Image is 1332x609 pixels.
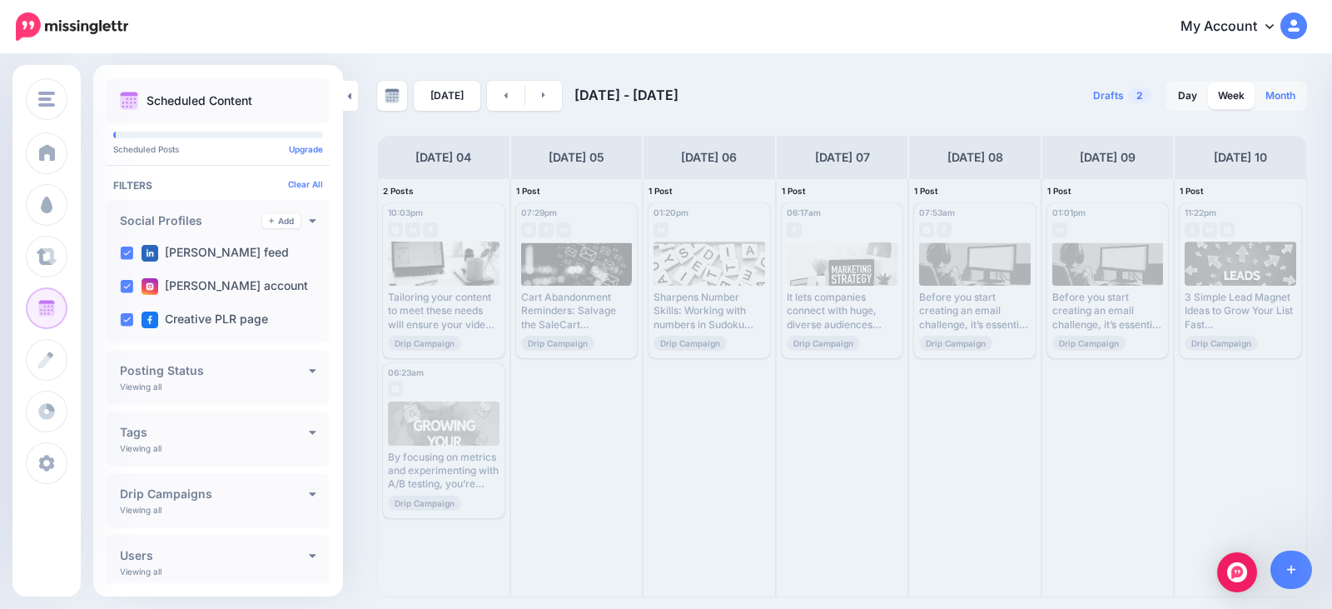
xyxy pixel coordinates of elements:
div: Sharpens Number Skills: Working with numbers in Sudoku puzzles reinforces basic arithmetic skills... [654,291,765,332]
div: Tailoring your content to meet these needs will ensure your videos hit the mark every time. Read ... [388,291,499,332]
span: Drip Campaign [654,336,727,351]
span: Drip Campaign [1185,336,1258,351]
a: Day [1168,82,1207,109]
img: linkedin-grey-square.png [1202,222,1217,237]
img: linkedin-grey-square.png [405,222,420,237]
img: linkedin-square.png [142,245,158,262]
span: 06:23am [388,367,424,377]
img: linkedin-grey-square.png [654,222,668,237]
a: Drafts2 [1083,81,1161,111]
span: 1 Post [649,186,673,196]
div: Before you start creating an email challenge, it’s essential to have a clear objective. Read more... [919,291,1031,332]
span: Drip Campaign [388,496,461,511]
span: 07:29pm [521,207,557,217]
h4: Posting Status [120,365,309,377]
a: Clear All [288,179,323,189]
span: 1 Post [1047,186,1071,196]
span: 1 Post [782,186,806,196]
p: Viewing all [120,382,162,392]
span: 1 Post [914,186,938,196]
a: Week [1208,82,1255,109]
div: Before you start creating an email challenge, it’s essential to have a clear objective. Read more... [1052,291,1164,332]
label: [PERSON_NAME] feed [142,245,289,262]
label: [PERSON_NAME] account [142,278,308,295]
h4: Filters [113,179,323,192]
h4: Drip Campaigns [120,488,309,500]
img: instagram-grey-square.png [388,222,403,237]
p: Scheduled Content [147,95,252,107]
img: instagram-grey-square.png [388,382,403,397]
span: Drip Campaign [787,336,860,351]
span: 2 [1128,87,1151,103]
img: facebook-grey-square.png [1185,222,1200,237]
span: 1 Post [516,186,540,196]
p: Scheduled Posts [113,145,323,153]
a: Month [1255,82,1305,109]
img: facebook-grey-square.png [937,222,952,237]
span: 07:53am [919,207,955,217]
a: Upgrade [289,144,323,154]
h4: [DATE] 04 [415,147,471,167]
h4: Tags [120,427,309,438]
a: Add [262,213,301,228]
span: Drip Campaign [388,336,461,351]
div: By focusing on metrics and experimenting with A/B testing, you’re arming yourself with the tools ... [388,451,499,492]
div: 3 Simple Lead Magnet Ideas to Grow Your List Fast ▸ [URL] #LeadMagnets #Planning [1185,291,1296,332]
img: instagram-square.png [142,278,158,295]
span: 06:17am [787,207,821,217]
span: Drafts [1093,91,1124,101]
h4: Social Profiles [120,215,262,227]
img: facebook-grey-square.png [787,222,802,237]
span: [DATE] - [DATE] [574,87,678,103]
img: linkedin-grey-square.png [1052,222,1067,237]
p: Viewing all [120,505,162,515]
img: calendar-grey-darker.png [385,88,400,103]
span: Drip Campaign [919,336,992,351]
label: Creative PLR page [142,312,268,328]
span: 01:01pm [1052,207,1086,217]
h4: Users [120,550,309,562]
h4: [DATE] 10 [1214,147,1267,167]
img: calendar.png [120,92,138,110]
img: menu.png [38,92,55,107]
a: My Account [1164,7,1307,47]
span: Drip Campaign [1052,336,1126,351]
div: Open Intercom Messenger [1217,552,1257,592]
h4: [DATE] 09 [1080,147,1136,167]
span: 01:20pm [654,207,688,217]
h4: [DATE] 08 [947,147,1003,167]
img: instagram-grey-square.png [521,222,536,237]
span: 10:03pm [388,207,423,217]
img: linkedin-grey-square.png [556,222,571,237]
span: 11:22pm [1185,207,1216,217]
span: Drip Campaign [521,336,594,351]
p: Viewing all [120,443,162,453]
img: instagram-grey-square.png [1220,222,1235,237]
a: [DATE] [414,81,480,111]
h4: [DATE] 07 [815,147,870,167]
img: facebook-square.png [142,312,158,328]
div: Cart Abandonment Reminders: Salvage the SaleCart abandonment happens to the best of us, but autom... [521,291,633,332]
img: facebook-grey-square.png [539,222,554,237]
img: instagram-grey-square.png [919,222,934,237]
h4: [DATE] 06 [681,147,737,167]
div: It lets companies connect with huge, diverse audiences through video storytelling. Read more 👉 [U... [787,291,898,332]
span: 2 Posts [383,186,414,196]
span: 1 Post [1180,186,1204,196]
img: facebook-grey-square.png [423,222,438,237]
img: Missinglettr [16,12,128,41]
p: Viewing all [120,567,162,577]
h4: [DATE] 05 [549,147,604,167]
